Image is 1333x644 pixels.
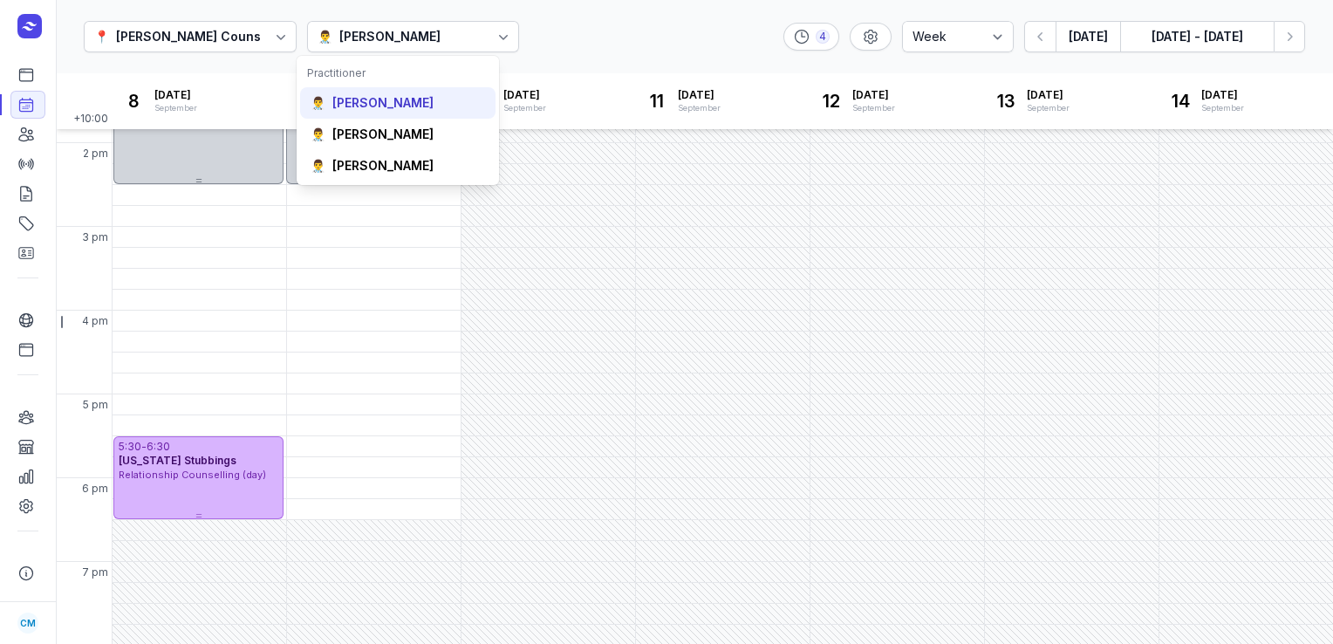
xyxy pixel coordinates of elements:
div: 👨‍⚕️ [311,126,325,143]
span: 7 pm [82,565,108,579]
div: 14 [1166,87,1194,115]
div: September [503,102,546,114]
span: +10:00 [73,112,112,129]
span: [DATE] [154,88,197,102]
div: [PERSON_NAME] Counselling [116,26,295,47]
span: [DATE] [503,88,546,102]
span: 3 pm [82,230,108,244]
span: 6 pm [82,482,108,496]
div: 6:30 [147,440,170,454]
span: [DATE] [1027,88,1070,102]
div: 13 [992,87,1020,115]
span: 4 pm [82,314,108,328]
div: [PERSON_NAME] [332,157,434,175]
div: - [141,440,147,454]
span: [DATE] [678,88,721,102]
div: September [1027,102,1070,114]
span: CM [20,613,36,634]
div: 📍 [94,26,109,47]
div: 4 [816,30,830,44]
div: September [154,102,197,114]
span: Relationship Counselling (day) [119,469,266,481]
button: [DATE] - [DATE] [1120,21,1274,52]
span: [US_STATE] Stubbings [119,454,236,467]
span: [DATE] [852,88,895,102]
span: [DATE] [1201,88,1244,102]
div: 👨‍⚕️ [311,157,325,175]
div: [PERSON_NAME] [332,126,434,143]
div: [PERSON_NAME] [339,26,441,47]
span: 2 pm [83,147,108,161]
div: 11 [643,87,671,115]
div: 8 [120,87,147,115]
span: 5 pm [83,398,108,412]
div: September [852,102,895,114]
button: [DATE] [1056,21,1120,52]
div: Practitioner [307,66,489,80]
div: 12 [817,87,845,115]
div: 👨‍⚕️ [318,26,332,47]
div: September [1201,102,1244,114]
div: [PERSON_NAME] [332,94,434,112]
div: 5:30 [119,440,141,454]
div: 9 [294,87,322,115]
div: September [678,102,721,114]
div: 👨‍⚕️ [311,94,325,112]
